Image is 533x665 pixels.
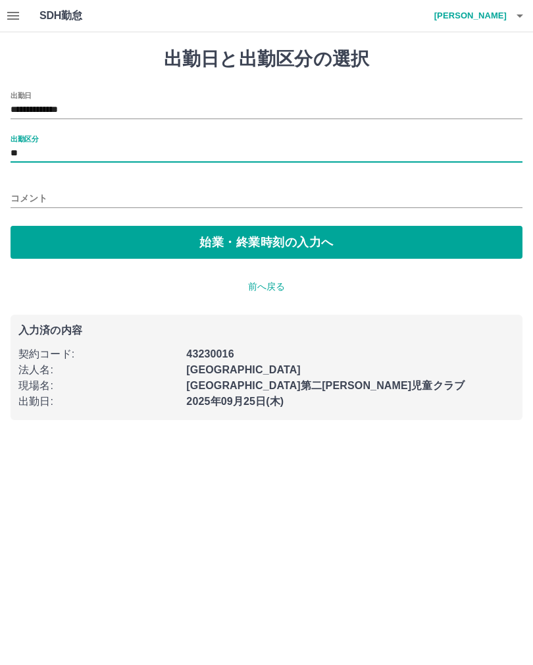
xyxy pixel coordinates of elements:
[18,362,178,378] p: 法人名 :
[18,394,178,410] p: 出勤日 :
[18,346,178,362] p: 契約コード :
[11,90,32,100] label: 出勤日
[11,226,522,259] button: 始業・終業時刻の入力へ
[186,396,284,407] b: 2025年09月25日(木)
[18,325,515,336] p: 入力済の内容
[11,280,522,294] p: 前へ戻る
[186,380,465,391] b: [GEOGRAPHIC_DATA]第二[PERSON_NAME]児童クラブ
[11,134,38,144] label: 出勤区分
[18,378,178,394] p: 現場名 :
[11,48,522,70] h1: 出勤日と出勤区分の選択
[186,348,234,359] b: 43230016
[186,364,301,375] b: [GEOGRAPHIC_DATA]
